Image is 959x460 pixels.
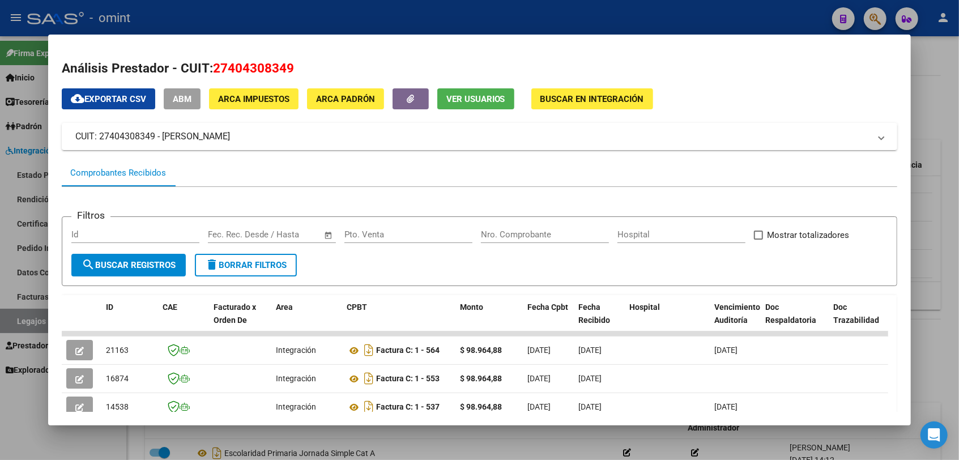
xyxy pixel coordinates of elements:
button: Exportar CSV [62,88,155,109]
span: ARCA Impuestos [218,94,289,104]
span: CPBT [347,303,367,312]
div: Open Intercom Messenger [920,421,948,449]
span: [DATE] [579,346,602,355]
datatable-header-cell: Fecha Cpbt [523,295,574,345]
span: Borrar Filtros [205,260,287,270]
strong: $ 98.964,88 [460,402,502,411]
span: ID [106,303,113,312]
input: Fecha fin [264,229,319,240]
span: ABM [173,94,191,104]
span: Doc Trazabilidad [834,303,880,325]
button: Borrar Filtros [195,254,297,276]
span: Fecha Cpbt [528,303,569,312]
datatable-header-cell: Doc Trazabilidad [829,295,897,345]
span: 16874 [106,374,129,383]
button: Open calendar [322,229,335,242]
mat-icon: delete [205,258,219,271]
span: Facturado x Orden De [214,303,256,325]
mat-panel-title: CUIT: 27404308349 - [PERSON_NAME] [75,130,871,143]
button: ABM [164,88,201,109]
span: Hospital [630,303,660,312]
span: Exportar CSV [71,94,146,104]
datatable-header-cell: Monto [455,295,523,345]
button: Buscar Registros [71,254,186,276]
button: ARCA Padrón [307,88,384,109]
mat-icon: search [82,258,95,271]
span: 21163 [106,346,129,355]
span: [DATE] [715,402,738,411]
mat-expansion-panel-header: CUIT: 27404308349 - [PERSON_NAME] [62,123,898,150]
i: Descargar documento [361,398,376,416]
datatable-header-cell: Fecha Recibido [574,295,625,345]
button: Ver Usuarios [437,88,514,109]
button: ARCA Impuestos [209,88,299,109]
span: Integración [276,346,316,355]
span: Ver Usuarios [446,94,505,104]
span: Vencimiento Auditoría [715,303,761,325]
strong: Factura C: 1 - 553 [376,374,440,384]
span: Area [276,303,293,312]
h2: Análisis Prestador - CUIT: [62,59,898,78]
span: Buscar Registros [82,260,176,270]
mat-icon: cloud_download [71,92,84,105]
datatable-header-cell: Facturado x Orden De [209,295,271,345]
span: CAE [163,303,177,312]
span: [DATE] [528,402,551,411]
datatable-header-cell: Hospital [625,295,710,345]
i: Descargar documento [361,341,376,359]
span: Doc Respaldatoria [766,303,817,325]
span: Mostrar totalizadores [768,228,850,242]
datatable-header-cell: Vencimiento Auditoría [710,295,761,345]
span: 27404308349 [213,61,294,75]
datatable-header-cell: CAE [158,295,209,345]
h3: Filtros [71,208,110,223]
span: [DATE] [579,402,602,411]
span: Integración [276,402,316,411]
input: Fecha inicio [208,229,254,240]
datatable-header-cell: Area [271,295,342,345]
button: Buscar en Integración [531,88,653,109]
strong: Factura C: 1 - 537 [376,403,440,412]
span: Integración [276,374,316,383]
span: Monto [460,303,483,312]
span: [DATE] [715,346,738,355]
i: Descargar documento [361,369,376,387]
strong: $ 98.964,88 [460,374,502,383]
span: [DATE] [528,374,551,383]
strong: Factura C: 1 - 564 [376,346,440,355]
span: 14538 [106,402,129,411]
span: Buscar en Integración [540,94,644,104]
datatable-header-cell: Doc Respaldatoria [761,295,829,345]
strong: $ 98.964,88 [460,346,502,355]
span: [DATE] [579,374,602,383]
span: ARCA Padrón [316,94,375,104]
span: Fecha Recibido [579,303,611,325]
datatable-header-cell: CPBT [342,295,455,345]
div: Comprobantes Recibidos [70,167,166,180]
datatable-header-cell: ID [101,295,158,345]
span: [DATE] [528,346,551,355]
